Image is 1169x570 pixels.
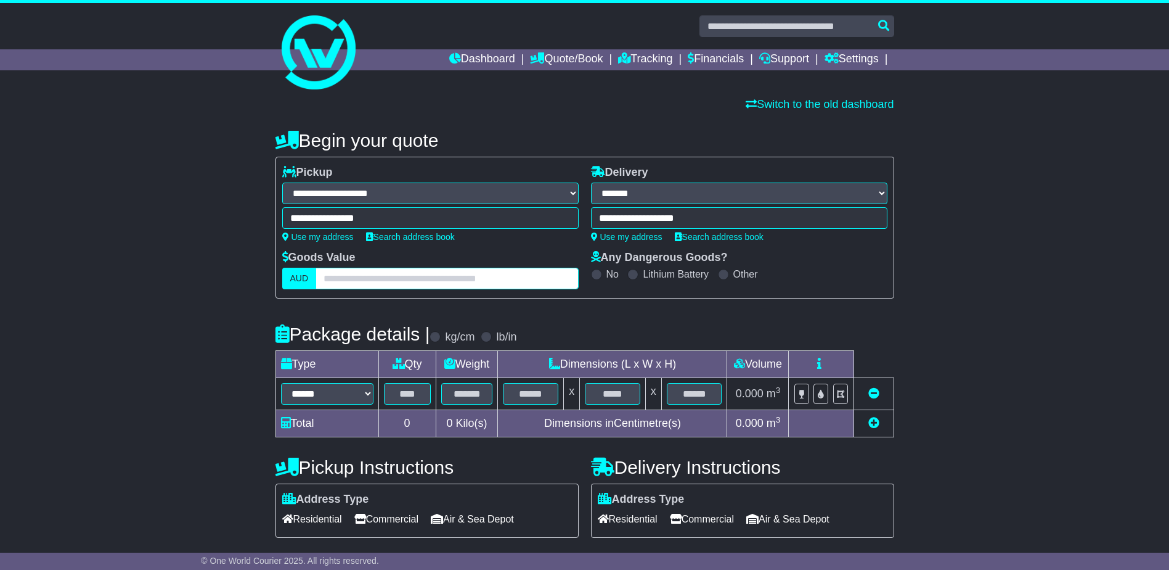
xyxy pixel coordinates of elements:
[746,98,894,110] a: Switch to the old dashboard
[670,510,734,529] span: Commercial
[591,166,648,180] label: Delivery
[645,378,661,410] td: x
[275,457,579,477] h4: Pickup Instructions
[591,251,728,265] label: Any Dangerous Goods?
[449,49,515,70] a: Dashboard
[746,510,829,529] span: Air & Sea Depot
[282,493,369,506] label: Address Type
[282,232,354,242] a: Use my address
[643,268,709,280] label: Lithium Battery
[498,410,727,437] td: Dimensions in Centimetre(s)
[868,387,879,400] a: Remove this item
[776,386,781,395] sup: 3
[598,510,658,529] span: Residential
[675,232,764,242] a: Search address book
[688,49,744,70] a: Financials
[868,417,879,429] a: Add new item
[354,510,418,529] span: Commercial
[759,49,809,70] a: Support
[530,49,603,70] a: Quote/Book
[564,378,580,410] td: x
[282,166,333,180] label: Pickup
[275,324,430,344] h4: Package details |
[282,510,342,529] span: Residential
[776,415,781,424] sup: 3
[378,351,436,378] td: Qty
[825,49,879,70] a: Settings
[591,457,894,477] h4: Delivery Instructions
[201,556,379,566] span: © One World Courier 2025. All rights reserved.
[767,417,781,429] span: m
[598,493,685,506] label: Address Type
[378,410,436,437] td: 0
[606,268,619,280] label: No
[727,351,789,378] td: Volume
[445,331,475,344] label: kg/cm
[282,251,356,265] label: Goods Value
[446,417,452,429] span: 0
[436,410,498,437] td: Kilo(s)
[275,410,378,437] td: Total
[591,232,662,242] a: Use my address
[436,351,498,378] td: Weight
[282,268,317,289] label: AUD
[366,232,455,242] a: Search address book
[736,417,764,429] span: 0.000
[431,510,514,529] span: Air & Sea Depot
[275,351,378,378] td: Type
[736,387,764,400] span: 0.000
[733,268,758,280] label: Other
[275,130,894,151] h4: Begin your quote
[618,49,672,70] a: Tracking
[496,331,516,344] label: lb/in
[498,351,727,378] td: Dimensions (L x W x H)
[767,387,781,400] span: m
